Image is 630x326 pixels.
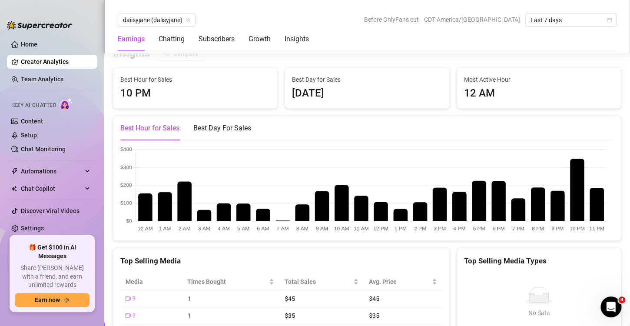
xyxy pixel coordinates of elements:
span: Avg. Price [369,277,430,286]
span: video-camera [126,313,131,318]
h3: Insights [113,47,150,60]
th: Times Bought [182,273,279,290]
span: team [186,17,191,23]
th: Total Sales [279,273,364,290]
a: Chat Monitoring [21,146,66,153]
a: Team Analytics [21,76,63,83]
div: Top Selling Media [120,255,442,267]
button: Earn nowarrow-right [15,293,90,307]
iframe: Intercom live chat [600,296,621,317]
span: 9 [133,295,136,303]
span: Most Active Hour [464,75,614,84]
span: CDT America/[GEOGRAPHIC_DATA] [424,13,520,26]
span: block [164,50,170,56]
span: Times Bought [187,277,267,286]
div: Insights [285,34,309,44]
span: $35 [369,311,379,319]
div: Chatting [159,34,185,44]
div: No data [525,308,553,318]
div: Best Hour for Sales [120,123,179,133]
span: daiisyjane (daiisyjane) [123,13,190,27]
span: 🎁 Get $100 in AI Messages [15,243,90,260]
span: 1 [187,311,191,319]
span: $45 [369,294,379,303]
th: Media [120,273,182,290]
img: AI Chatter [60,98,73,110]
div: 10 PM [120,85,270,102]
span: $45 [285,294,295,303]
span: 3 [618,296,625,303]
div: Earnings [118,34,145,44]
span: Automations [21,164,83,178]
div: 12 AM [464,85,614,102]
div: Top Selling Media Types [464,255,614,267]
button: Compare [157,47,206,60]
a: Settings [21,225,44,232]
a: Creator Analytics [21,55,90,69]
span: Izzy AI Chatter [12,101,56,110]
span: 1 [187,294,191,303]
span: Best Day for Sales [292,75,442,84]
span: calendar [607,17,612,23]
span: Before OnlyFans cut [364,13,419,26]
span: Last 7 days [531,13,611,27]
span: Total Sales [285,277,351,286]
div: Best Day For Sales [193,123,251,133]
a: Content [21,118,43,125]
a: Home [21,41,37,48]
span: video-camera [126,296,131,301]
div: Growth [249,34,271,44]
span: $35 [285,311,295,319]
div: [DATE] [292,85,442,102]
span: Best Hour for Sales [120,75,270,84]
span: Share [PERSON_NAME] with a friend, and earn unlimited rewards [15,264,90,289]
img: logo-BBDzfeDw.svg [7,21,72,30]
span: 2 [133,312,136,320]
span: arrow-right [63,297,70,303]
div: Subscribers [199,34,235,44]
th: Avg. Price [364,273,442,290]
span: thunderbolt [11,168,18,175]
img: Chat Copilot [11,186,17,192]
a: Discover Viral Videos [21,207,80,214]
span: Chat Copilot [21,182,83,196]
span: Earn now [35,296,60,303]
span: Compare [173,50,199,57]
a: Setup [21,132,37,139]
